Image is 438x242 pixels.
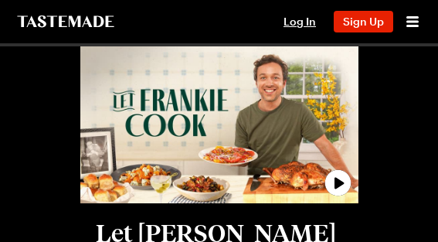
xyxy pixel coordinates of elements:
button: Open menu [402,12,423,32]
button: Log In [275,11,324,32]
span: Log In [284,15,316,28]
a: To Tastemade Home Page [15,15,116,28]
img: Let Frankie Cook [80,46,358,203]
button: Sign Up [334,11,393,32]
span: Sign Up [343,15,384,28]
button: play trailer [80,46,358,203]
